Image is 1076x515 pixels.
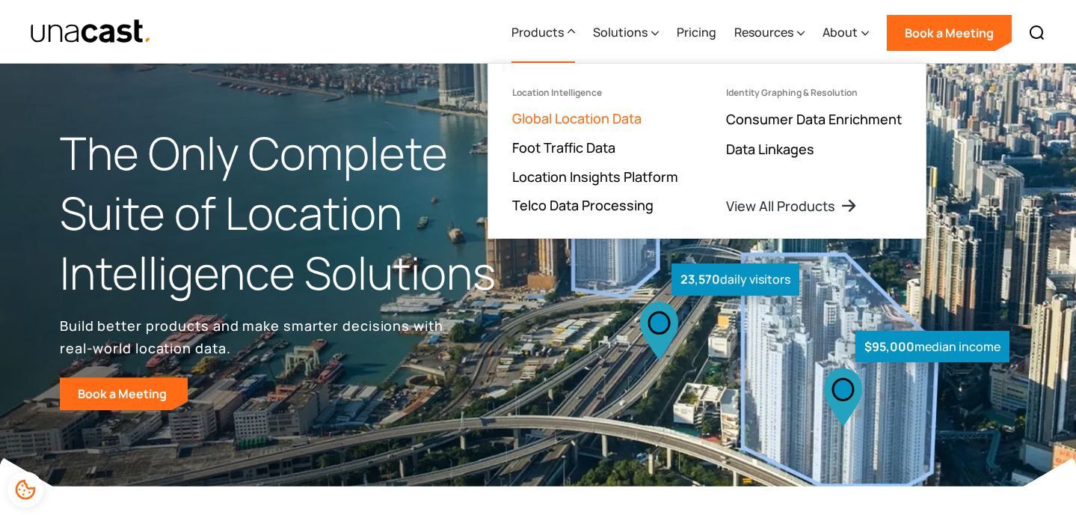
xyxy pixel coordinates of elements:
[30,19,152,45] a: home
[1028,24,1046,42] img: Search icon
[512,196,654,214] a: Telco Data Processing
[680,271,720,287] strong: 23,570
[488,63,926,239] nav: Products
[864,338,914,355] strong: $95,000
[734,23,793,41] div: Resources
[593,23,648,41] div: Solutions
[512,109,642,127] a: Global Location Data
[887,15,1012,51] a: Book a Meeting
[823,23,858,41] div: About
[726,88,858,98] div: Identity Graphing & Resolution
[30,19,152,45] img: Unacast text logo
[671,263,799,296] div: daily visitors
[734,2,805,64] div: Resources
[512,138,615,156] a: Foot Traffic Data
[60,124,538,302] h1: The Only Complete Suite of Location Intelligence Solutions
[855,331,1009,363] div: median income
[511,2,575,64] div: Products
[823,2,869,64] div: About
[60,377,188,410] a: Book a Meeting
[60,314,449,359] p: Build better products and make smarter decisions with real-world location data.
[7,472,43,508] div: Cookie Preferences
[726,110,902,128] a: Consumer Data Enrichment
[593,2,659,64] div: Solutions
[512,168,678,186] a: Location Insights Platform
[677,2,716,64] a: Pricing
[726,197,858,215] a: View All Products
[726,140,814,158] a: Data Linkages
[512,88,602,98] div: Location Intelligence
[511,23,564,41] div: Products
